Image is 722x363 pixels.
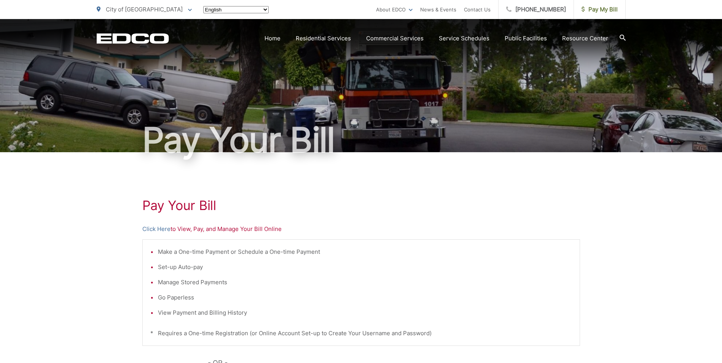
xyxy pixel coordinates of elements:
[142,198,580,213] h1: Pay Your Bill
[150,329,572,338] p: * Requires a One-time Registration (or Online Account Set-up to Create Your Username and Password)
[97,33,169,44] a: EDCD logo. Return to the homepage.
[158,293,572,302] li: Go Paperless
[142,224,171,234] a: Click Here
[265,34,281,43] a: Home
[158,263,572,272] li: Set-up Auto-pay
[464,5,491,14] a: Contact Us
[142,224,580,234] p: to View, Pay, and Manage Your Bill Online
[158,247,572,256] li: Make a One-time Payment or Schedule a One-time Payment
[439,34,489,43] a: Service Schedules
[296,34,351,43] a: Residential Services
[158,308,572,317] li: View Payment and Billing History
[366,34,424,43] a: Commercial Services
[158,278,572,287] li: Manage Stored Payments
[203,6,269,13] select: Select a language
[505,34,547,43] a: Public Facilities
[376,5,413,14] a: About EDCO
[582,5,618,14] span: Pay My Bill
[106,6,183,13] span: City of [GEOGRAPHIC_DATA]
[97,121,626,159] h1: Pay Your Bill
[420,5,456,14] a: News & Events
[562,34,608,43] a: Resource Center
